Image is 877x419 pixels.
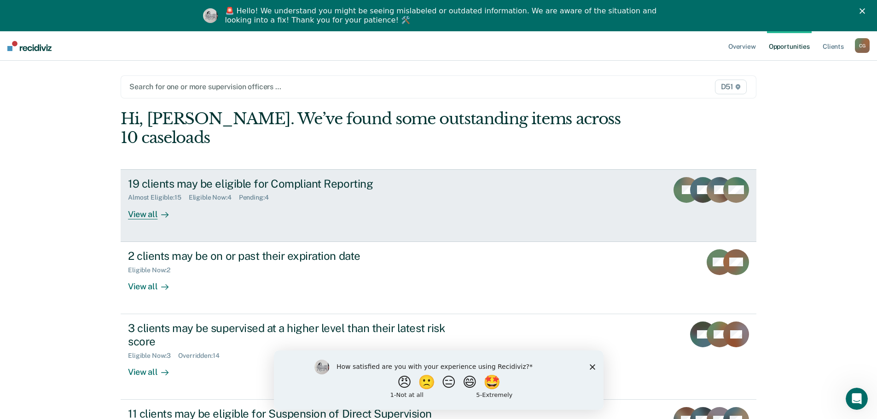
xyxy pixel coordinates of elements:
[128,249,451,263] div: 2 clients may be on or past their expiration date
[128,266,178,274] div: Eligible Now : 2
[821,31,846,61] a: Clients
[7,41,52,51] img: Recidiviz
[767,31,812,61] a: Opportunities
[274,350,604,410] iframe: Survey by Kim from Recidiviz
[128,321,451,348] div: 3 clients may be supervised at a higher level than their latest risk score
[189,194,239,201] div: Eligible Now : 4
[128,352,178,360] div: Eligible Now : 3
[121,314,756,400] a: 3 clients may be supervised at a higher level than their latest risk scoreEligible Now:3Overridde...
[855,38,870,53] button: CG
[128,177,451,190] div: 19 clients may be eligible for Compliant Reporting
[128,201,180,219] div: View all
[128,194,189,201] div: Almost Eligible : 15
[121,109,629,147] div: Hi, [PERSON_NAME]. We’ve found some outstanding items across 10 caseloads
[203,8,218,23] img: Profile image for Kim
[178,352,227,360] div: Overridden : 14
[239,194,276,201] div: Pending : 4
[855,38,870,53] div: C G
[128,274,180,292] div: View all
[715,80,747,94] span: D51
[121,242,756,314] a: 2 clients may be on or past their expiration dateEligible Now:2View all
[726,31,758,61] a: Overview
[121,169,756,242] a: 19 clients may be eligible for Compliant ReportingAlmost Eligible:15Eligible Now:4Pending:4View all
[846,388,868,410] iframe: Intercom live chat
[225,6,660,25] div: 🚨 Hello! We understand you might be seeing mislabeled or outdated information. We are aware of th...
[860,8,869,14] div: Close
[128,359,180,377] div: View all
